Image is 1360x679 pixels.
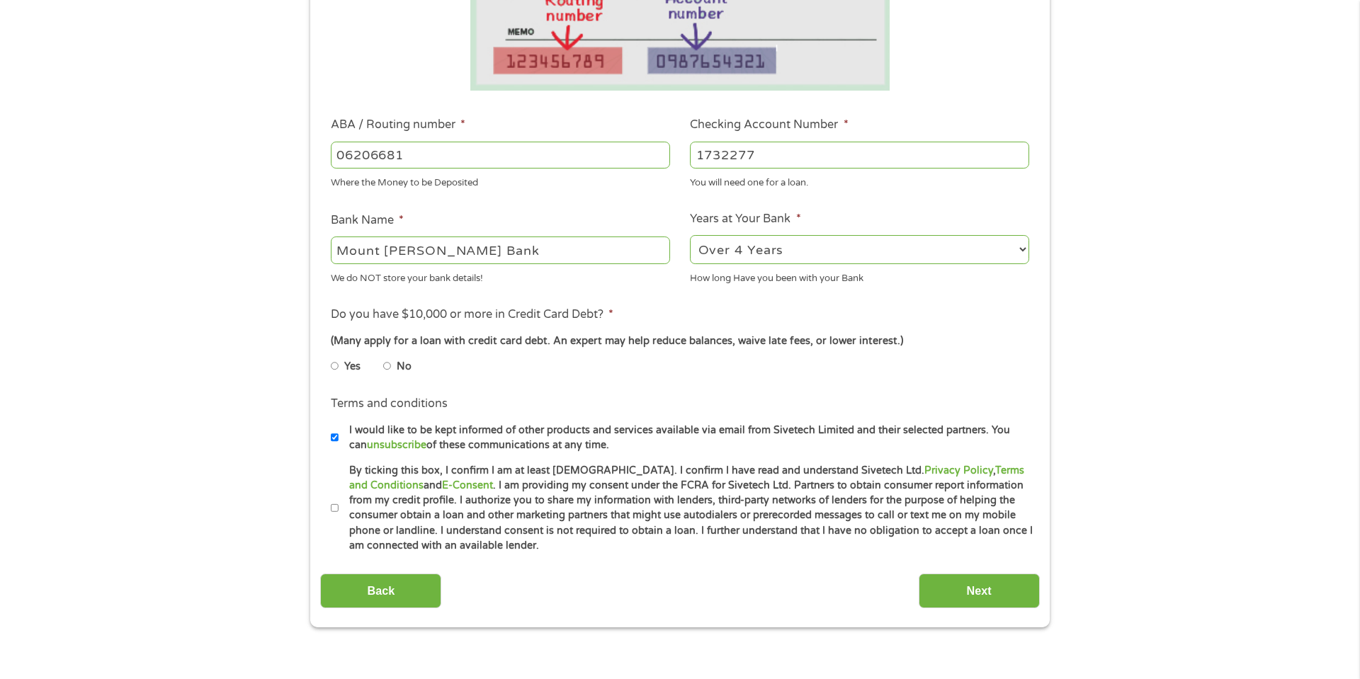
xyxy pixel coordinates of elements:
input: Back [320,574,441,608]
input: 263177916 [331,142,670,169]
label: Checking Account Number [690,118,848,132]
a: E-Consent [442,479,493,491]
label: Yes [344,359,361,375]
label: I would like to be kept informed of other products and services available via email from Sivetech... [339,423,1033,453]
div: (Many apply for a loan with credit card debt. An expert may help reduce balances, waive late fees... [331,333,1029,349]
label: Bank Name [331,213,404,228]
div: Where the Money to be Deposited [331,171,670,190]
a: unsubscribe [367,439,426,451]
div: We do NOT store your bank details! [331,266,670,285]
label: By ticking this box, I confirm I am at least [DEMOGRAPHIC_DATA]. I confirm I have read and unders... [339,463,1033,554]
label: No [397,359,412,375]
label: Terms and conditions [331,396,448,411]
input: 345634636 [690,142,1029,169]
a: Terms and Conditions [349,464,1024,491]
label: Years at Your Bank [690,212,800,227]
label: Do you have $10,000 or more in Credit Card Debt? [331,307,613,322]
label: ABA / Routing number [331,118,465,132]
a: Privacy Policy [924,464,993,477]
input: Next [919,574,1040,608]
div: You will need one for a loan. [690,171,1029,190]
div: How long Have you been with your Bank [690,266,1029,285]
